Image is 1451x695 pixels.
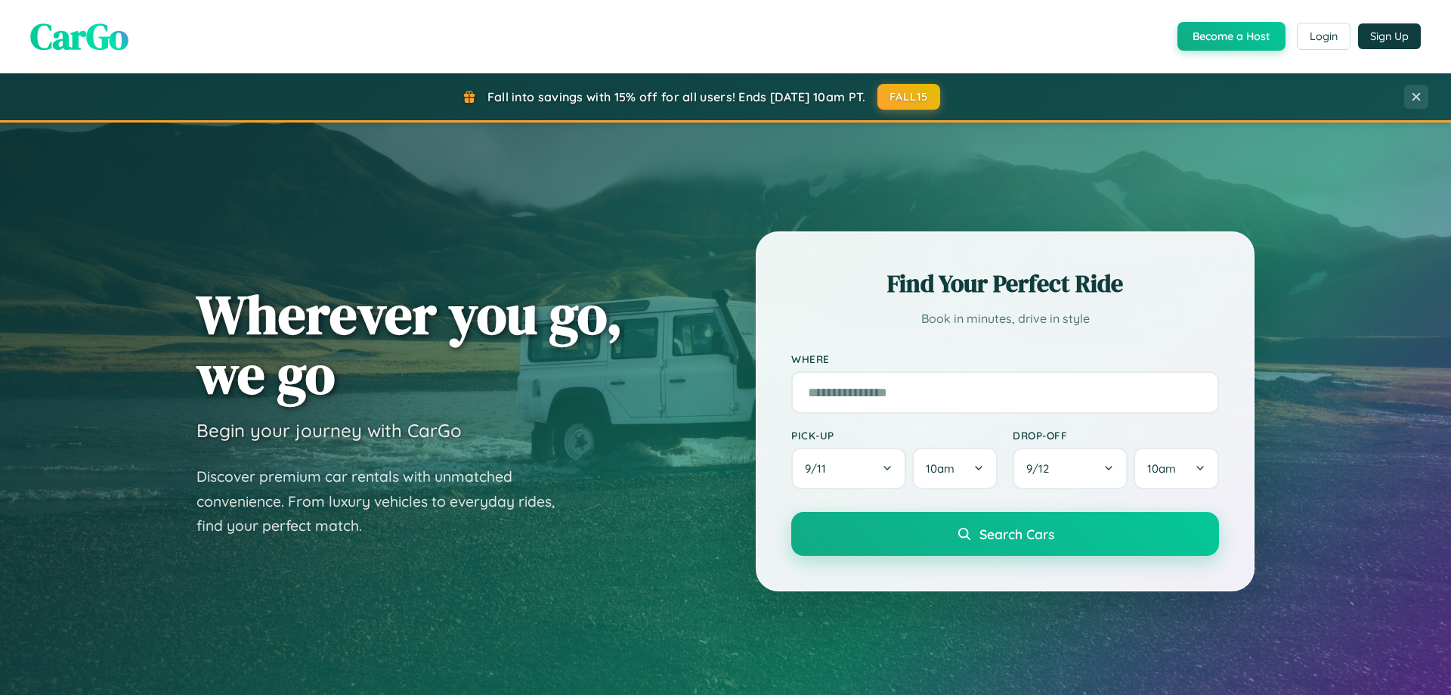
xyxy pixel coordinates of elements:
[1147,461,1176,476] span: 10am
[791,308,1219,330] p: Book in minutes, drive in style
[1177,22,1285,51] button: Become a Host
[1013,448,1128,489] button: 9/12
[791,429,998,442] label: Pick-up
[1134,448,1219,489] button: 10am
[926,461,954,476] span: 10am
[791,448,906,489] button: 9/11
[196,419,462,442] h3: Begin your journey with CarGo
[979,526,1054,542] span: Search Cars
[791,512,1219,556] button: Search Cars
[487,89,866,104] span: Fall into savings with 15% off for all users! Ends [DATE] 10am PT.
[1026,461,1057,476] span: 9 / 12
[791,352,1219,365] label: Where
[877,84,941,110] button: FALL15
[912,448,998,489] button: 10am
[1358,23,1421,49] button: Sign Up
[196,284,623,404] h1: Wherever you go, we go
[1013,429,1219,442] label: Drop-off
[196,464,574,538] p: Discover premium car rentals with unmatched convenience. From luxury vehicles to everyday rides, ...
[1297,23,1350,50] button: Login
[805,461,834,476] span: 9 / 11
[30,11,128,61] span: CarGo
[791,267,1219,300] h2: Find Your Perfect Ride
